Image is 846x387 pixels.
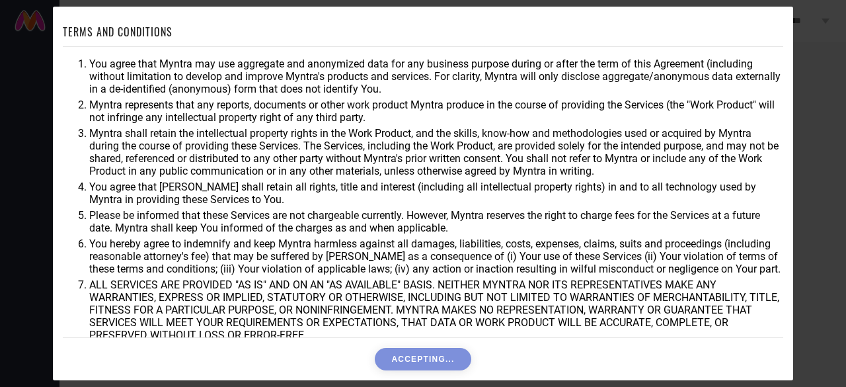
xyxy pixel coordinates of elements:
[63,24,173,40] h1: TERMS AND CONDITIONS
[89,279,783,341] li: ALL SERVICES ARE PROVIDED "AS IS" AND ON AN "AS AVAILABLE" BASIS. NEITHER MYNTRA NOR ITS REPRESEN...
[89,127,783,177] li: Myntra shall retain the intellectual property rights in the Work Product, and the skills, know-ho...
[89,237,783,275] li: You hereby agree to indemnify and keep Myntra harmless against all damages, liabilities, costs, e...
[89,181,783,206] li: You agree that [PERSON_NAME] shall retain all rights, title and interest (including all intellect...
[89,99,783,124] li: Myntra represents that any reports, documents or other work product Myntra produce in the course ...
[89,58,783,95] li: You agree that Myntra may use aggregate and anonymized data for any business purpose during or af...
[89,209,783,234] li: Please be informed that these Services are not chargeable currently. However, Myntra reserves the...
